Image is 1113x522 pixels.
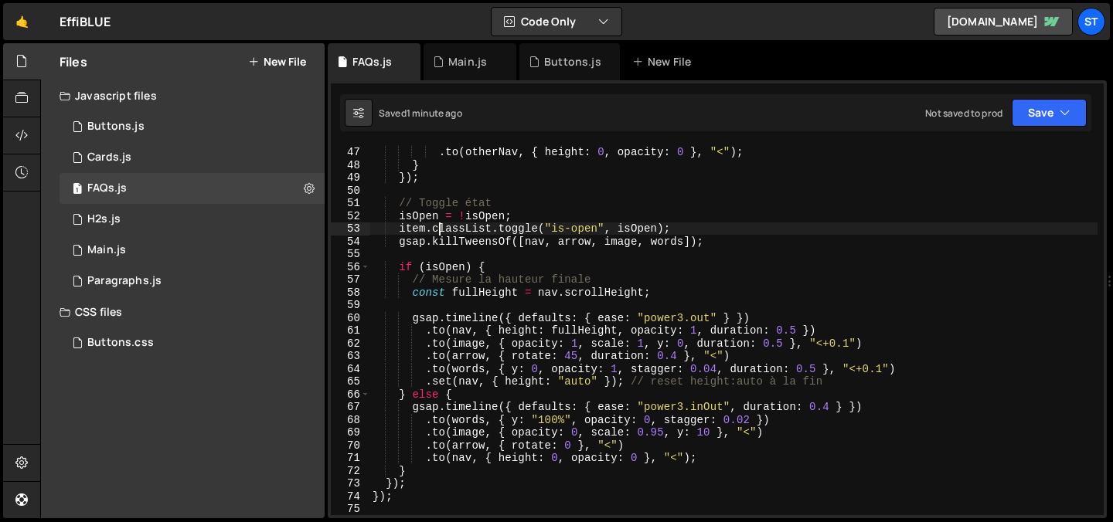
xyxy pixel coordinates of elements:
[331,490,370,503] div: 74
[331,388,370,402] div: 66
[60,142,325,173] div: 16410/44438.js
[407,107,462,120] div: 1 minute ago
[331,286,370,300] div: 58
[331,375,370,388] div: 65
[87,243,126,257] div: Main.js
[331,401,370,414] div: 67
[1012,99,1087,127] button: Save
[544,54,601,69] div: Buttons.js
[331,146,370,159] div: 47
[331,337,370,351] div: 62
[379,107,462,120] div: Saved
[60,12,111,31] div: EffiBLUE
[87,274,162,288] div: Paragraphs.js
[331,197,370,210] div: 51
[331,171,370,185] div: 49
[331,185,370,198] div: 50
[60,173,325,204] div: 16410/44440.js
[60,266,325,297] div: 16410/44435.js
[73,184,82,196] span: 1
[41,80,325,111] div: Javascript files
[331,363,370,376] div: 64
[87,336,154,350] div: Buttons.css
[352,54,392,69] div: FAQs.js
[87,151,131,164] div: Cards.js
[3,3,41,40] a: 🤙
[934,8,1073,36] a: [DOMAIN_NAME]
[331,312,370,325] div: 60
[331,452,370,465] div: 71
[248,56,306,68] button: New File
[87,181,127,195] div: FAQs.js
[331,210,370,223] div: 52
[331,248,370,261] div: 55
[87,120,145,134] div: Buttons.js
[87,212,121,226] div: H2s.js
[331,236,370,249] div: 54
[60,204,325,235] div: 16410/44432.js
[331,324,370,337] div: 61
[331,299,370,312] div: 59
[60,111,325,142] div: 16410/44433.js
[331,426,370,439] div: 69
[448,54,487,69] div: Main.js
[331,273,370,286] div: 57
[331,477,370,490] div: 73
[925,107,1002,120] div: Not saved to prod
[331,261,370,274] div: 56
[331,159,370,172] div: 48
[60,53,87,70] h2: Files
[331,503,370,516] div: 75
[60,235,325,266] div: 16410/44431.js
[331,439,370,453] div: 70
[492,8,621,36] button: Code Only
[1077,8,1105,36] a: St
[632,54,697,69] div: New File
[331,350,370,363] div: 63
[331,222,370,236] div: 53
[331,414,370,427] div: 68
[41,297,325,327] div: CSS files
[331,465,370,478] div: 72
[60,327,325,358] div: 16410/44436.css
